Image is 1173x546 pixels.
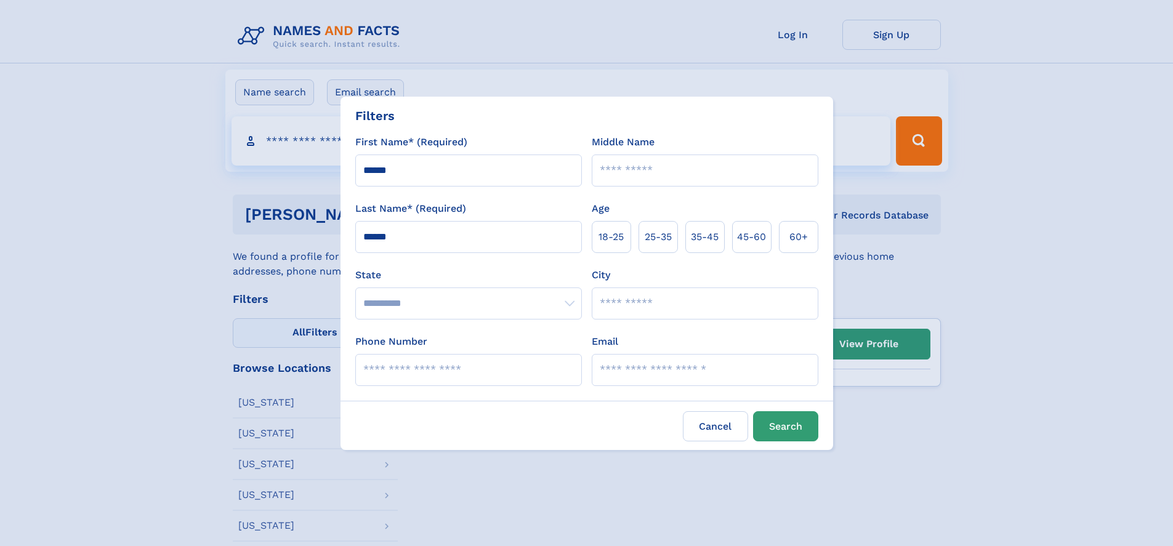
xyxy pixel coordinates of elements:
div: Filters [355,106,395,125]
label: Age [592,201,610,216]
label: State [355,268,582,283]
button: Search [753,411,818,441]
span: 25‑35 [645,230,672,244]
label: Cancel [683,411,748,441]
label: City [592,268,610,283]
span: 18‑25 [599,230,624,244]
label: Last Name* (Required) [355,201,466,216]
label: Email [592,334,618,349]
span: 35‑45 [691,230,719,244]
label: Middle Name [592,135,655,150]
label: Phone Number [355,334,427,349]
span: 45‑60 [737,230,766,244]
span: 60+ [789,230,808,244]
label: First Name* (Required) [355,135,467,150]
